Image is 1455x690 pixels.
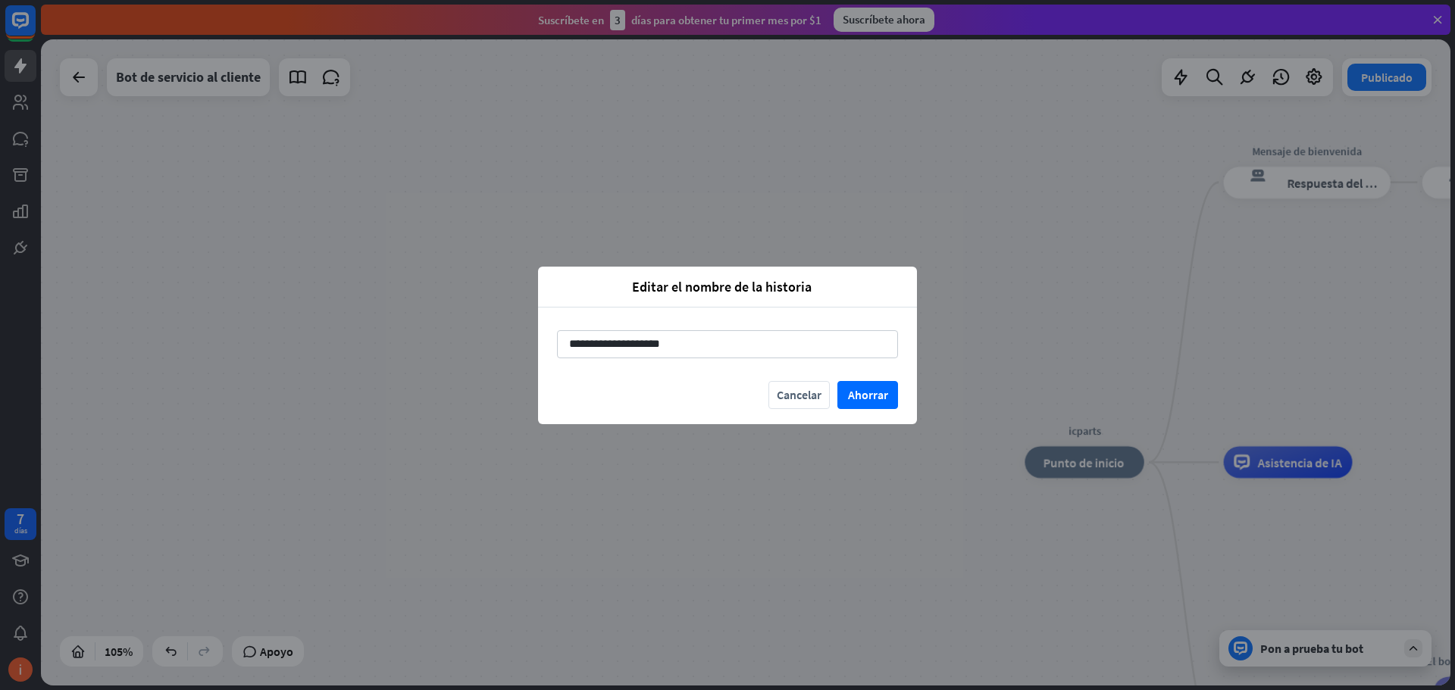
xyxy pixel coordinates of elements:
button: Ahorrar [837,381,898,409]
font: Cancelar [777,387,821,402]
button: Cancelar [768,381,830,409]
font: Ahorrar [848,387,888,402]
button: Abrir el widget de chat LiveChat [12,6,58,52]
font: Editar el nombre de la historia [632,278,812,295]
